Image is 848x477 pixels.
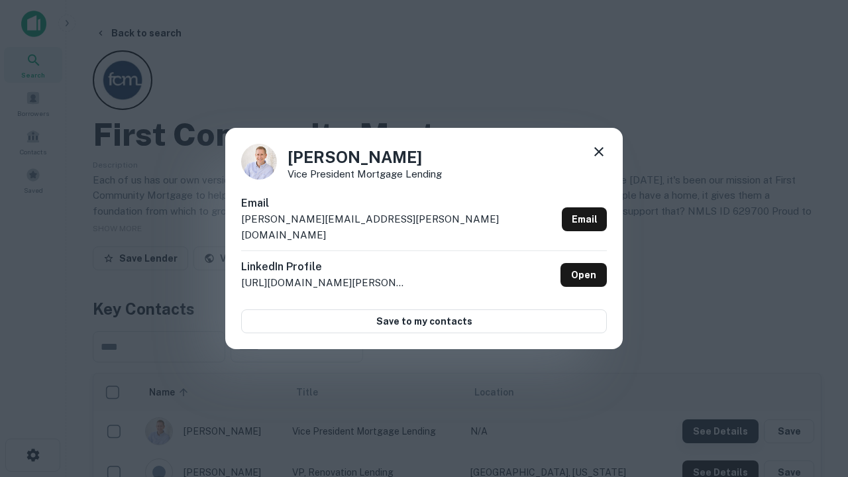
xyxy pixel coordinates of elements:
p: [PERSON_NAME][EMAIL_ADDRESS][PERSON_NAME][DOMAIN_NAME] [241,211,556,242]
img: 1520878720083 [241,144,277,180]
iframe: Chat Widget [782,329,848,392]
a: Email [562,207,607,231]
h6: Email [241,195,556,211]
button: Save to my contacts [241,309,607,333]
h4: [PERSON_NAME] [288,145,442,169]
h6: LinkedIn Profile [241,259,407,275]
p: [URL][DOMAIN_NAME][PERSON_NAME] [241,275,407,291]
a: Open [560,263,607,287]
p: Vice President Mortgage Lending [288,169,442,179]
